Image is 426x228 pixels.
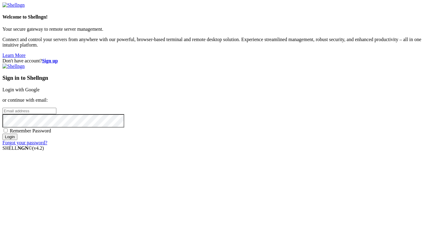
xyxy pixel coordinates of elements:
a: Login with Google [2,87,40,92]
a: Learn More [2,53,26,58]
p: or continue with email: [2,97,424,103]
img: Shellngn [2,2,25,8]
span: 4.2.0 [32,146,44,151]
input: Login [2,134,17,140]
span: SHELL © [2,146,44,151]
p: Connect and control your servers from anywhere with our powerful, browser-based terminal and remo... [2,37,424,48]
span: Remember Password [10,128,51,133]
img: Shellngn [2,64,25,69]
b: NGN [18,146,29,151]
a: Sign up [42,58,58,63]
div: Don't have account? [2,58,424,64]
h3: Sign in to Shellngn [2,75,424,81]
input: Email address [2,108,56,114]
input: Remember Password [4,128,8,132]
a: Forgot your password? [2,140,47,145]
h4: Welcome to Shellngn! [2,14,424,20]
p: Your secure gateway to remote server management. [2,26,424,32]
